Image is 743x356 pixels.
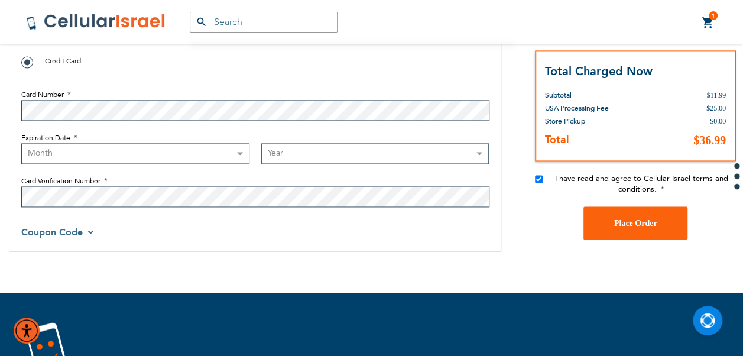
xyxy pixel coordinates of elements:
span: 1 [711,11,715,21]
span: $11.99 [706,91,726,99]
span: USA Processing Fee [545,103,609,113]
span: Card Number [21,90,64,99]
div: Accessibility Menu [14,318,40,344]
input: Search [190,12,338,33]
span: Place Order [614,218,657,227]
strong: Total Charged Now [545,63,653,79]
span: $25.00 [706,104,726,112]
a: 1 [702,16,715,30]
span: I have read and agree to Cellular Israel terms and conditions. [555,173,728,195]
span: Card Verification Number [21,176,100,186]
img: Cellular Israel [26,13,166,31]
th: Subtotal [545,80,637,102]
span: Expiration Date [21,133,70,143]
span: $36.99 [693,134,726,147]
span: Coupon Code [21,226,83,239]
span: Credit Card [45,56,81,66]
span: $0.00 [710,117,726,125]
button: Place Order [583,206,687,240]
span: Store Pickup [545,116,585,126]
strong: Total [545,132,569,147]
